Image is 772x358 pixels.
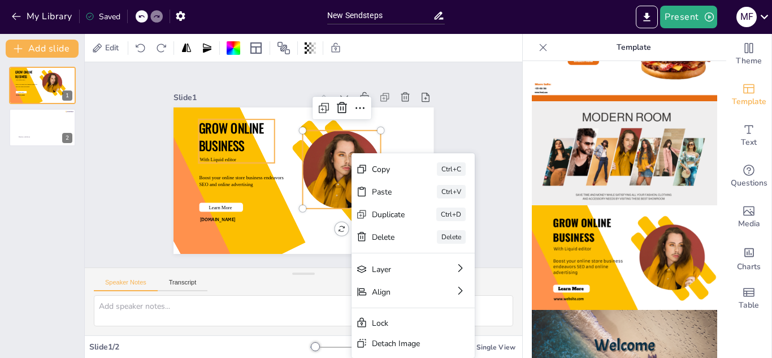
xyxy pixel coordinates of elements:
[62,90,72,101] div: 1
[18,92,24,93] span: Learn More
[726,197,771,238] div: Add images, graphics, shapes or video
[739,299,759,312] span: Table
[726,75,771,115] div: Add ready made slides
[218,72,292,126] span: GROW ONLINE BUSINESS
[737,261,761,273] span: Charts
[62,133,72,143] div: 2
[15,70,32,79] span: GROW ONLINE BUSINESS
[19,136,30,138] span: Click to add text
[726,238,771,278] div: Add charts and graphs
[89,342,310,352] div: Slide 1 / 2
[247,39,265,57] div: Layout
[9,67,76,104] div: 1
[731,177,767,189] span: Questions
[6,40,79,58] button: Add slide
[16,94,25,96] span: [DOMAIN_NAME]
[741,136,757,149] span: Text
[327,7,433,24] input: Insert title
[16,79,25,80] span: With Liquid editor
[532,205,717,310] img: thumb-4.png
[222,37,347,115] div: Slide 1
[476,343,515,352] span: Single View
[726,156,771,197] div: Get real-time input from your audience
[532,101,717,206] img: thumb-3.png
[277,41,290,55] span: Position
[185,158,219,181] span: [DOMAIN_NAME]
[8,7,77,25] button: My Library
[552,34,715,61] p: Template
[430,342,457,352] div: 24 %
[199,152,222,169] span: Learn More
[736,55,762,67] span: Theme
[726,278,771,319] div: Add a table
[103,42,121,53] span: Edit
[158,279,208,291] button: Transcript
[732,96,766,108] span: Template
[9,109,76,146] div: 2
[726,34,771,75] div: Change the overall theme
[738,218,760,230] span: Media
[94,279,158,291] button: Speaker Notes
[636,6,658,28] button: Export to PowerPoint
[726,115,771,156] div: Add text boxes
[16,84,37,88] span: Boost your online store business endeavors SEO and online advertising
[85,11,120,22] div: Saved
[215,106,249,130] span: With Liquid editor
[660,6,717,28] button: Present
[202,122,281,169] span: Boost your online store business endeavors SEO and online advertising
[736,6,757,28] button: m f
[736,7,757,27] div: m f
